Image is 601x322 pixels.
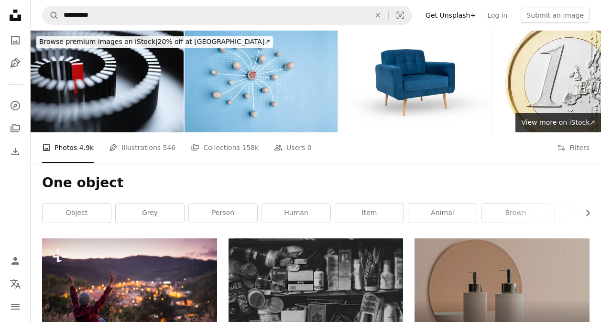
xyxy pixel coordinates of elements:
a: Illustrations [6,54,25,73]
a: brown [481,204,550,223]
span: 158k [242,142,259,153]
a: Explore [6,96,25,115]
h1: One object [42,174,590,192]
a: Users 0 [274,132,312,163]
a: Collections [6,119,25,138]
button: Search Unsplash [43,6,59,24]
a: grayscale photography of assorted cosmetic products [229,292,404,301]
a: Young man feeling free and motivated at the top of a mountain with a lit kerosene lantern, watchi... [42,292,217,301]
button: Language [6,274,25,293]
a: Log in [481,8,513,23]
a: grey [116,204,184,223]
span: 0 [307,142,312,153]
a: Browse premium images on iStock|20% off at [GEOGRAPHIC_DATA]↗ [31,31,279,54]
a: person [189,204,257,223]
button: Menu [6,297,25,316]
a: Photos [6,31,25,50]
a: object [43,204,111,223]
button: scroll list to the right [579,204,590,223]
a: Get Unsplash+ [420,8,481,23]
span: View more on iStock ↗ [521,118,595,126]
img: Red domino for leadership concept [31,31,184,132]
button: Filters [557,132,590,163]
span: 20% off at [GEOGRAPHIC_DATA] ↗ [39,38,270,45]
button: Submit an image [521,8,590,23]
img: Wooden block with target icon linked with wooden peg dolls connect link for customers focus group... [185,31,338,132]
span: Browse premium images on iStock | [39,38,157,45]
img: Blue Armchair [339,31,492,132]
a: Collections 158k [191,132,259,163]
a: View more on iStock↗ [515,113,601,132]
a: animal [408,204,477,223]
a: Download History [6,142,25,161]
button: Clear [367,6,388,24]
form: Find visuals sitewide [42,6,412,25]
a: Log in / Sign up [6,251,25,270]
a: item [335,204,404,223]
span: 546 [163,142,176,153]
button: Visual search [389,6,412,24]
a: Illustrations 546 [109,132,175,163]
a: human [262,204,330,223]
